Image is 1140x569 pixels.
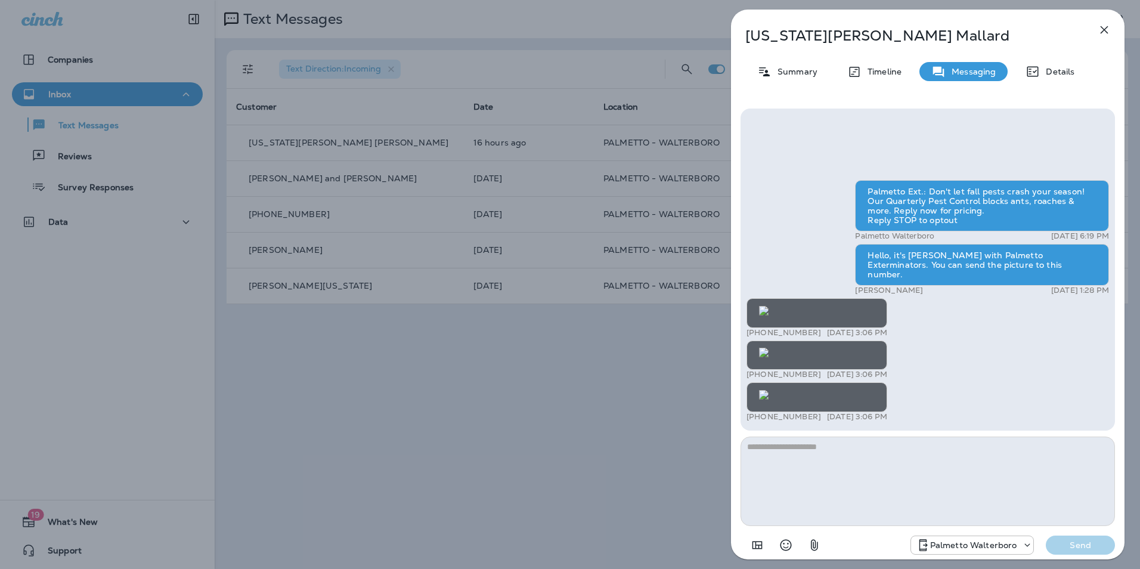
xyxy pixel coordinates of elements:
[1051,286,1109,295] p: [DATE] 1:28 PM
[911,538,1034,552] div: +1 (843) 549-4955
[855,180,1109,231] div: Palmetto Ext.: Don't let fall pests crash your season! Our Quarterly Pest Control blocks ants, ro...
[1040,67,1074,76] p: Details
[855,231,934,241] p: Palmetto Walterboro
[827,328,887,338] p: [DATE] 3:06 PM
[1051,231,1109,241] p: [DATE] 6:19 PM
[772,67,817,76] p: Summary
[746,370,821,379] p: [PHONE_NUMBER]
[759,348,769,357] img: twilio-download
[759,390,769,400] img: twilio-download
[746,412,821,422] p: [PHONE_NUMBER]
[746,328,821,338] p: [PHONE_NUMBER]
[759,306,769,316] img: twilio-download
[855,244,1109,286] div: Hello, it's [PERSON_NAME] with Palmetto Exterminators. You can send the picture to this number.
[745,27,1071,44] p: [US_STATE][PERSON_NAME] Mallard
[827,370,887,379] p: [DATE] 3:06 PM
[745,533,769,557] button: Add in a premade template
[827,412,887,422] p: [DATE] 3:06 PM
[774,533,798,557] button: Select an emoji
[855,286,923,295] p: [PERSON_NAME]
[930,540,1017,550] p: Palmetto Walterboro
[946,67,996,76] p: Messaging
[862,67,902,76] p: Timeline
